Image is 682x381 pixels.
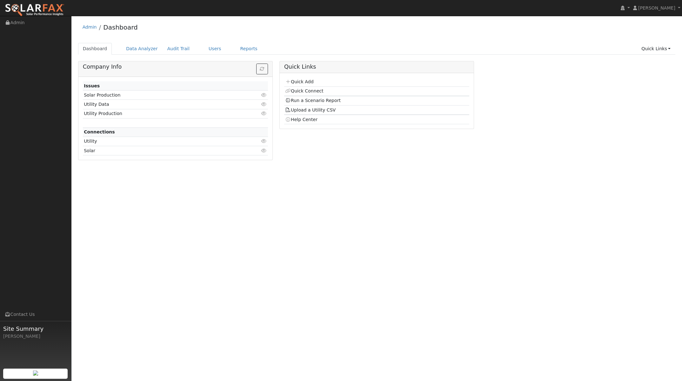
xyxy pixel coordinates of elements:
i: Click to view [261,148,267,153]
strong: Issues [84,83,100,88]
a: Users [204,43,226,55]
td: Utility [83,137,238,146]
a: Quick Links [637,43,675,55]
i: Click to view [261,93,267,97]
h5: Company Info [83,64,268,70]
a: Run a Scenario Report [285,98,341,103]
td: Utility Data [83,100,238,109]
a: Admin [83,24,97,30]
img: retrieve [33,371,38,376]
a: Quick Add [285,79,313,84]
a: Reports [236,43,262,55]
span: Site Summary [3,324,68,333]
td: Solar [83,146,238,155]
td: Utility Production [83,109,238,118]
a: Dashboard [78,43,112,55]
a: Help Center [285,117,318,122]
i: Click to view [261,111,267,116]
div: [PERSON_NAME] [3,333,68,340]
td: Solar Production [83,91,238,100]
a: Data Analyzer [121,43,163,55]
i: Click to view [261,102,267,106]
strong: Connections [84,129,115,134]
h5: Quick Links [284,64,469,70]
a: Upload a Utility CSV [285,107,336,112]
a: Dashboard [103,24,138,31]
span: [PERSON_NAME] [638,5,675,10]
img: SolarFax [5,3,64,17]
i: Click to view [261,139,267,143]
a: Quick Connect [285,88,323,93]
a: Audit Trail [163,43,194,55]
